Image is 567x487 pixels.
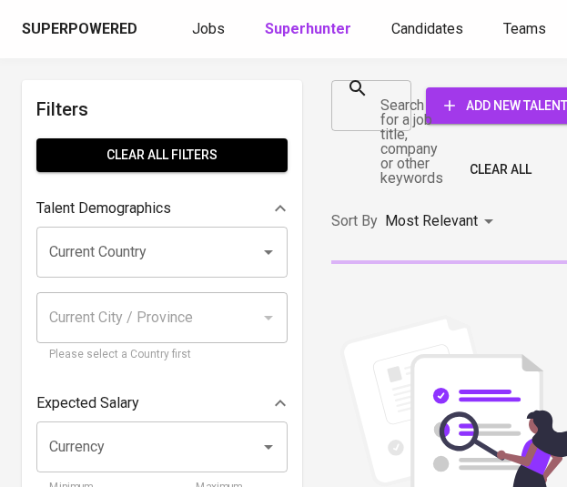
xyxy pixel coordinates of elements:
span: Clear All [470,158,532,181]
span: Teams [503,20,546,37]
b: Superhunter [265,20,351,37]
div: Talent Demographics [36,190,288,227]
button: Clear All filters [36,138,288,172]
a: Superpowered [22,19,141,40]
span: Candidates [391,20,463,37]
p: Sort By [331,210,378,232]
p: Expected Salary [36,392,139,414]
p: Most Relevant [385,210,478,232]
a: Teams [503,18,550,41]
p: Talent Demographics [36,198,171,219]
span: Clear All filters [51,144,273,167]
button: Clear All [462,153,539,187]
a: Candidates [391,18,467,41]
a: Superhunter [265,18,355,41]
h6: Filters [36,95,288,124]
span: Jobs [192,20,225,37]
button: Open [256,434,281,460]
div: Most Relevant [385,205,500,238]
p: Please select a Country first [49,346,275,364]
a: Jobs [192,18,228,41]
button: Open [256,239,281,265]
div: Superpowered [22,19,137,40]
div: Expected Salary [36,385,288,421]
